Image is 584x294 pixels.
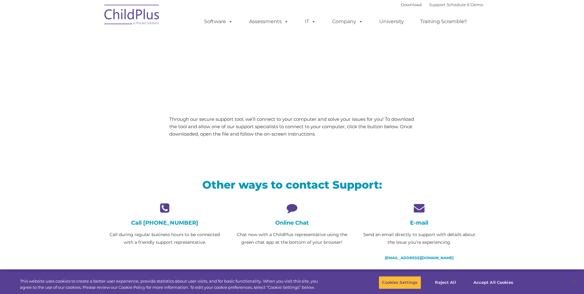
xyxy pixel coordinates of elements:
[470,276,517,289] button: Accept All Cookies
[106,44,336,63] span: LiveSupport with SplashTop
[20,278,321,290] div: This website uses cookies to create a better user experience, provide statistics about user visit...
[426,276,465,289] button: Reject All
[401,2,483,7] font: |
[299,15,322,28] a: IT
[567,276,581,289] button: Close
[243,15,295,28] a: Assessments
[379,276,421,289] button: Cookies Settings
[101,0,163,31] img: ChildPlus by Procare Solutions
[447,2,483,7] a: Schedule A Demo
[326,15,369,28] a: Company
[360,231,478,246] p: Send an email directly to support with details about the issue you’re experiencing.
[373,15,410,28] a: University
[360,219,478,226] h4: E-mail
[233,219,351,226] h4: Online Chat
[385,255,453,260] a: [EMAIL_ADDRESS][DOMAIN_NAME]
[414,15,473,28] a: Training Scramble!!
[429,2,445,7] a: Support
[233,231,351,246] p: Chat now with a ChildPlus representative using the green chat app at the bottom of your browser!
[106,231,224,246] p: Call during regular business hours to be connected with a friendly support representative.
[198,15,239,28] a: Software
[401,2,422,7] a: Download
[169,116,415,138] p: Through our secure support tool, we’ll connect to your computer and solve your issues for you! To...
[106,178,478,192] h2: Other ways to contact Support:
[106,219,224,226] h4: Call [PHONE_NUMBER]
